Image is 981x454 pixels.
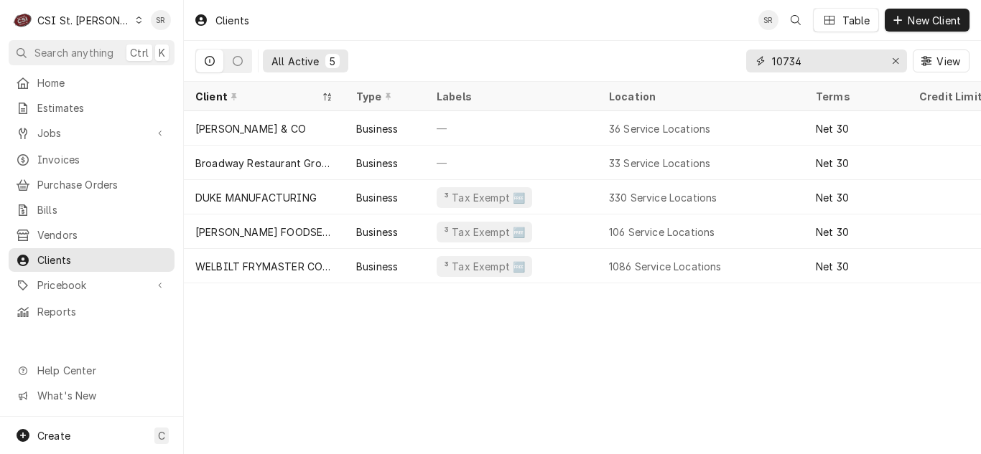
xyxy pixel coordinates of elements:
div: — [425,111,598,146]
div: 330 Service Locations [609,190,717,205]
a: Purchase Orders [9,173,175,197]
div: All Active [271,54,320,69]
a: Estimates [9,96,175,120]
div: ³ Tax Exempt 🆓 [442,259,526,274]
div: Net 30 [816,121,849,136]
div: Business [356,190,398,205]
div: — [425,146,598,180]
span: New Client [905,13,964,28]
div: 1086 Service Locations [609,259,722,274]
div: ³ Tax Exempt 🆓 [442,190,526,205]
a: Vendors [9,223,175,247]
a: Go to Jobs [9,121,175,145]
div: 33 Service Locations [609,156,710,171]
a: Invoices [9,148,175,171]
div: Broadway Restaurant Group [195,156,333,171]
button: View [913,49,970,72]
div: Terms [816,89,893,104]
div: ³ Tax Exempt 🆓 [442,224,526,240]
div: Stephani Roth's Avatar [151,10,171,30]
a: Go to What's New [9,384,175,407]
a: Reports [9,300,175,323]
span: Estimates [37,100,167,115]
input: Keyword search [772,49,880,72]
span: Create [37,430,70,442]
span: K [159,45,165,60]
span: C [158,428,165,443]
button: Search anythingCtrlK [9,40,175,65]
button: New Client [885,9,970,32]
div: Business [356,259,398,274]
div: Business [356,121,398,136]
div: 36 Service Locations [609,121,710,136]
div: Client [195,89,319,104]
span: Bills [37,202,167,217]
div: CSI St. Louis's Avatar [13,10,33,30]
div: Type [356,89,411,104]
div: C [13,10,33,30]
div: Business [356,224,398,240]
div: DUKE MANUFACTURING [195,190,317,205]
div: Business [356,156,398,171]
span: View [934,54,963,69]
div: Table [842,13,870,28]
span: Reports [37,304,167,319]
span: Ctrl [130,45,149,60]
div: 106 Service Locations [609,224,715,240]
span: Invoices [37,152,167,167]
div: Net 30 [816,190,849,205]
span: Search anything [34,45,113,60]
button: Erase input [884,49,907,72]
span: Vendors [37,227,167,242]
a: Home [9,71,175,95]
div: [PERSON_NAME] & CO [195,121,306,136]
span: Pricebook [37,278,146,293]
span: Clients [37,252,167,268]
div: Stephani Roth's Avatar [758,10,778,30]
span: What's New [37,388,166,403]
div: Net 30 [816,156,849,171]
span: Purchase Orders [37,177,167,192]
span: Jobs [37,126,146,141]
div: CSI St. [PERSON_NAME] [37,13,131,28]
div: [PERSON_NAME] FOODSERVICE SYSTEMS, INC. [195,224,333,240]
button: Open search [784,9,807,32]
span: Help Center [37,363,166,378]
div: Location [609,89,793,104]
div: Net 30 [816,224,849,240]
div: Net 30 [816,259,849,274]
a: Clients [9,248,175,272]
div: SR [151,10,171,30]
div: SR [758,10,778,30]
a: Bills [9,198,175,222]
div: Labels [437,89,586,104]
a: Go to Help Center [9,359,175,382]
span: Home [37,75,167,90]
a: Go to Pricebook [9,273,175,297]
div: 5 [328,54,337,69]
div: WELBILT FRYMASTER CORPORATION [195,259,333,274]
